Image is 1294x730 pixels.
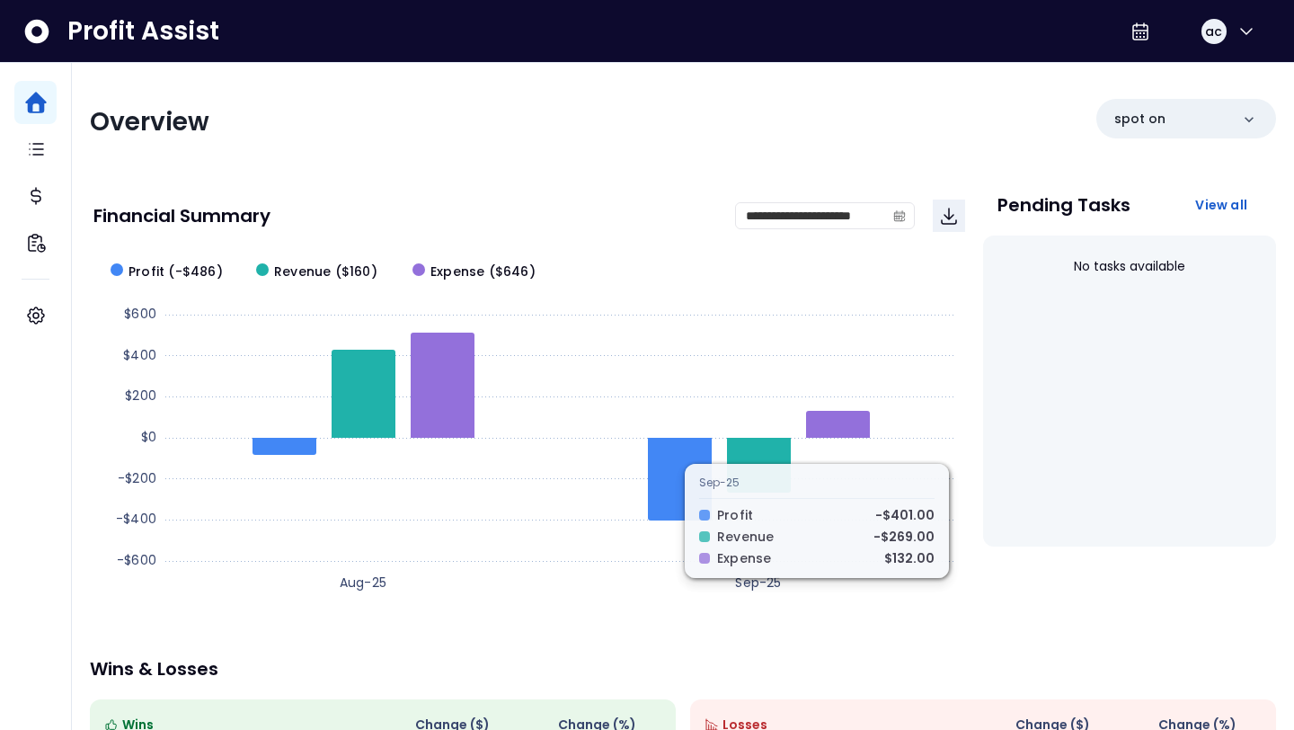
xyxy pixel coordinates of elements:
text: -$600 [117,551,156,569]
span: Overview [90,104,209,139]
p: Financial Summary [93,207,270,225]
svg: calendar [893,209,906,222]
text: $400 [123,346,156,364]
text: Sep-25 [735,574,781,592]
span: Profit (-$486) [129,263,223,281]
div: No tasks available [997,243,1262,290]
span: ac [1205,22,1222,40]
text: -$400 [116,510,156,528]
button: View all [1181,189,1262,221]
text: $600 [124,305,156,323]
text: $0 [141,428,156,446]
text: -$200 [118,469,156,487]
button: Download [933,200,965,232]
span: Revenue ($160) [274,263,377,281]
text: $200 [125,387,156,405]
span: Profit Assist [67,15,219,48]
p: spot on [1114,110,1165,129]
text: Aug-25 [340,574,386,592]
p: Wins & Losses [90,660,1276,678]
span: View all [1195,196,1247,214]
p: Pending Tasks [997,196,1130,214]
span: Expense ($646) [430,263,536,281]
